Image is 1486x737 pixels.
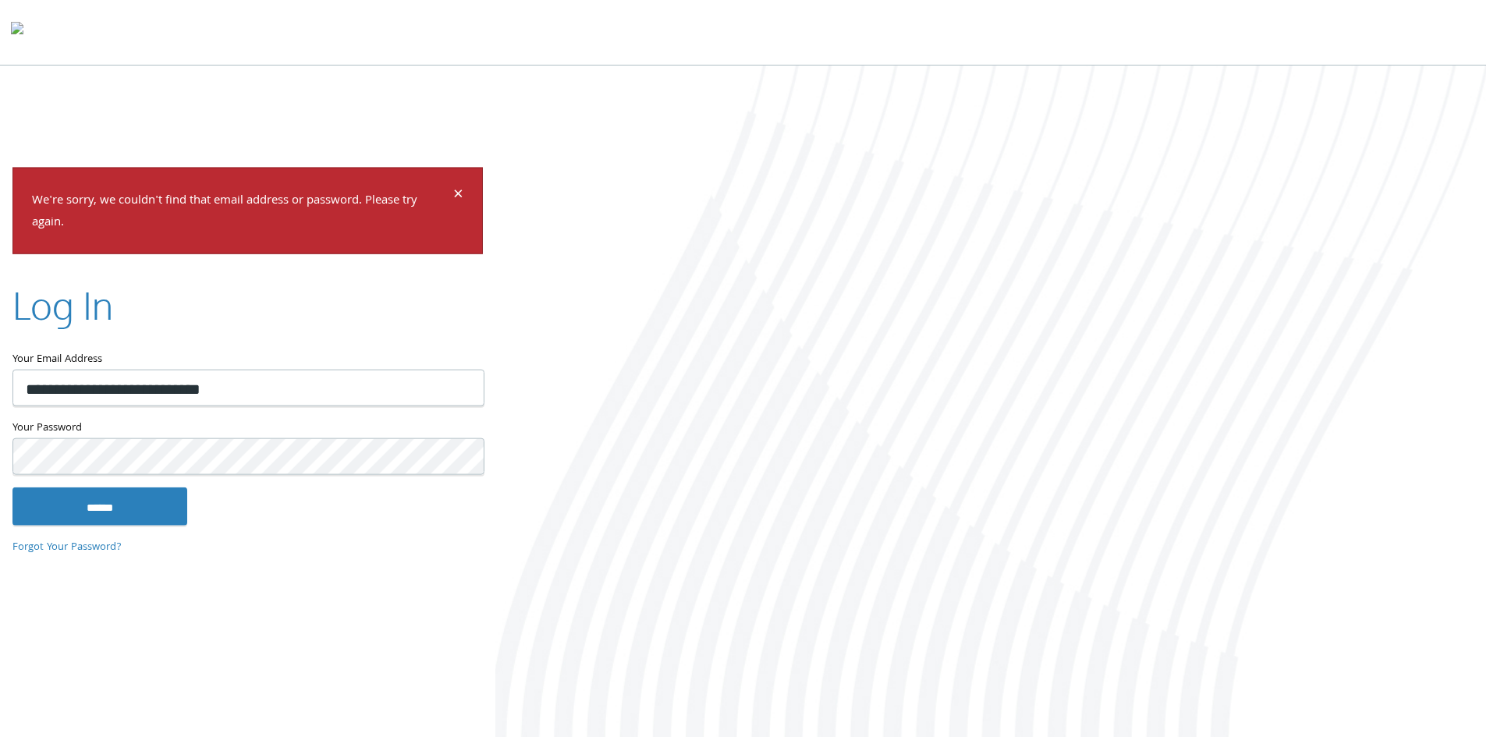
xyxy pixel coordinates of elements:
a: Forgot Your Password? [12,538,122,555]
button: Dismiss alert [453,186,463,205]
label: Your Password [12,419,483,438]
p: We're sorry, we couldn't find that email address or password. Please try again. [32,190,451,235]
span: × [453,180,463,211]
img: todyl-logo-dark.svg [11,16,23,48]
h2: Log In [12,279,113,331]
